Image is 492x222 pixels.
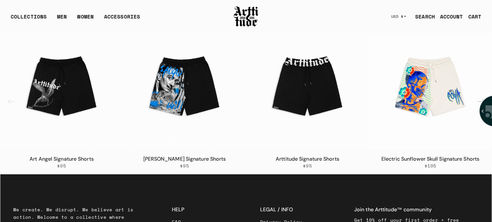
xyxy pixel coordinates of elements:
[11,13,47,26] div: COLLECTIONS
[180,163,189,169] span: $95
[233,6,259,28] img: Arttitude
[246,27,369,150] img: Arttitude Signature Shorts
[369,27,492,150] img: Electric Sunflower Skull Signature Shorts
[123,27,246,150] a: Salvator Signature ShortsSalvator Signature Shorts
[104,13,140,26] div: ACCESSORIES
[369,27,492,150] a: Electric Sunflower Skull Signature ShortsElectric Sunflower Skull Signature Shorts
[391,14,403,19] span: USD $
[172,206,226,214] h3: HELP
[354,206,479,214] h4: Join the Arttitude™ community
[303,163,312,169] span: $95
[57,13,67,26] a: MEN
[260,206,320,214] h3: LEGAL / INFO
[468,13,481,20] div: CART
[473,94,489,109] div: Next slide
[425,163,437,169] span: $105
[143,155,226,162] a: [PERSON_NAME] Signature Shorts
[30,155,94,162] a: Art Angel Signature Shorts
[463,10,481,23] a: Open cart
[123,27,246,174] div: 2 / 8
[123,27,246,150] img: Salvator Signature Shorts
[369,27,492,174] div: 4 / 8
[57,163,66,169] span: $95
[6,13,145,26] ul: Main navigation
[276,155,339,162] a: Arttitude Signature Shorts
[435,10,463,23] a: ACCOUNT
[246,27,369,174] div: 3 / 8
[0,27,123,150] img: Art Angel Signature Shorts
[0,27,123,150] a: Art Angel Signature ShortsArt Angel Signature Shorts
[0,27,123,174] div: 1 / 8
[381,155,479,162] a: Electric Sunflower Skull Signature Shorts
[77,13,94,26] a: WOMEN
[410,10,435,23] a: SEARCH
[387,9,410,24] button: USD $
